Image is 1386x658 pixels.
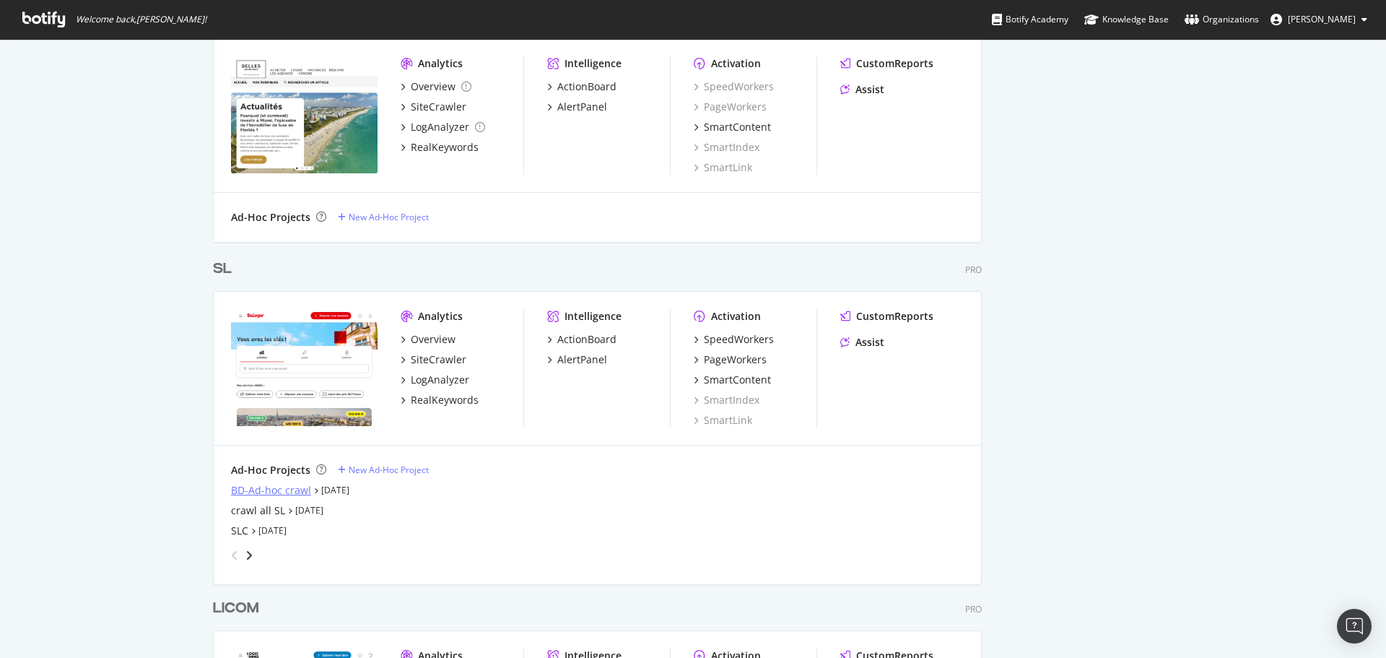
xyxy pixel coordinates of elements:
[1337,609,1372,644] div: Open Intercom Messenger
[965,264,982,276] div: Pro
[321,484,349,496] a: [DATE]
[244,548,254,563] div: angle-right
[231,483,311,498] a: BD-Ad-hoc crawl
[694,100,767,114] a: PageWorkers
[704,352,767,367] div: PageWorkers
[418,309,463,324] div: Analytics
[547,79,616,94] a: ActionBoard
[401,352,466,367] a: SiteCrawler
[557,100,607,114] div: AlertPanel
[694,160,752,175] a: SmartLink
[401,140,479,155] a: RealKeywords
[213,598,258,619] div: LICOM
[992,12,1068,27] div: Botify Academy
[258,524,287,537] a: [DATE]
[694,413,752,428] a: SmartLink
[694,393,759,407] a: SmartIndex
[547,332,616,347] a: ActionBoard
[704,332,774,347] div: SpeedWorkers
[694,352,767,367] a: PageWorkers
[840,56,933,71] a: CustomReports
[401,332,456,347] a: Overview
[411,140,479,155] div: RealKeywords
[856,309,933,324] div: CustomReports
[338,464,429,476] a: New Ad-Hoc Project
[856,56,933,71] div: CustomReports
[295,504,323,516] a: [DATE]
[557,79,616,94] div: ActionBoard
[231,524,248,538] a: SLC
[855,335,884,350] div: Assist
[213,598,264,619] a: LICOM
[231,463,310,477] div: Ad-Hoc Projects
[411,120,469,134] div: LogAnalyzer
[840,309,933,324] a: CustomReports
[565,309,622,324] div: Intelligence
[401,393,479,407] a: RealKeywords
[711,56,761,71] div: Activation
[840,82,884,97] a: Assist
[1084,12,1169,27] div: Knowledge Base
[231,309,378,426] img: seloger.com
[711,309,761,324] div: Activation
[694,120,771,134] a: SmartContent
[855,82,884,97] div: Assist
[411,100,466,114] div: SiteCrawler
[840,335,884,350] a: Assist
[231,56,378,173] img: Edito.com
[704,120,771,134] div: SmartContent
[547,352,607,367] a: AlertPanel
[557,332,616,347] div: ActionBoard
[349,211,429,223] div: New Ad-Hoc Project
[557,352,607,367] div: AlertPanel
[213,259,232,280] div: SL
[565,56,622,71] div: Intelligence
[213,259,237,280] a: SL
[1288,13,1356,25] span: MAYENOBE Steve
[401,79,471,94] a: Overview
[965,603,982,615] div: Pro
[1259,8,1379,31] button: [PERSON_NAME]
[225,544,244,567] div: angle-left
[411,373,469,387] div: LogAnalyzer
[231,503,285,518] a: crawl all SL
[349,464,429,476] div: New Ad-Hoc Project
[694,332,774,347] a: SpeedWorkers
[418,56,463,71] div: Analytics
[694,373,771,387] a: SmartContent
[411,393,479,407] div: RealKeywords
[547,100,607,114] a: AlertPanel
[411,79,456,94] div: Overview
[338,211,429,223] a: New Ad-Hoc Project
[411,332,456,347] div: Overview
[76,14,206,25] span: Welcome back, [PERSON_NAME] !
[694,79,774,94] a: SpeedWorkers
[401,120,485,134] a: LogAnalyzer
[401,100,466,114] a: SiteCrawler
[231,210,310,225] div: Ad-Hoc Projects
[1185,12,1259,27] div: Organizations
[694,140,759,155] a: SmartIndex
[411,352,466,367] div: SiteCrawler
[401,373,469,387] a: LogAnalyzer
[704,373,771,387] div: SmartContent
